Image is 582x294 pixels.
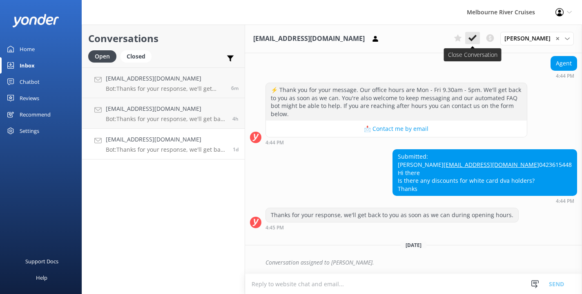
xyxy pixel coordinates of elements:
p: Bot: Thanks for your response, we'll get back to you as soon as we can during opening hours. [106,146,227,153]
h2: Conversations [88,31,239,46]
p: Bot: Thanks for your response, we'll get back to you as soon as we can during opening hours. [106,85,225,92]
button: 📩 Contact me by email [266,121,527,137]
div: Thanks for your response, we'll get back to you as soon as we can during opening hours. [266,208,518,222]
div: Assign User [500,32,574,45]
strong: 4:45 PM [265,225,284,230]
span: [DATE] [401,242,426,249]
a: [EMAIL_ADDRESS][DOMAIN_NAME]Bot:Thanks for your response, we'll get back to you as soon as we can... [82,98,245,129]
a: [EMAIL_ADDRESS][DOMAIN_NAME]Bot:Thanks for your response, we'll get back to you as soon as we can... [82,129,245,159]
strong: 4:44 PM [556,74,574,79]
a: [EMAIL_ADDRESS][DOMAIN_NAME] [444,161,539,168]
div: Support Docs [25,253,58,269]
img: yonder-white-logo.png [12,14,59,27]
div: Settings [20,123,39,139]
div: Sep 27 2025 04:44pm (UTC +10:00) Australia/Sydney [265,139,527,145]
div: Open [88,50,116,63]
span: [PERSON_NAME] [504,34,555,43]
span: Sep 29 2025 11:05am (UTC +10:00) Australia/Sydney [232,115,239,122]
div: ⚡ Thank you for your message. Our office hours are Mon - Fri 9.30am - 5pm. We'll get back to you ... [266,83,527,121]
div: Home [20,41,35,57]
div: Sep 27 2025 04:45pm (UTC +10:00) Australia/Sydney [265,224,519,230]
span: ✕ [555,35,560,43]
div: Chatbot [20,74,40,90]
a: Closed [120,52,156,61]
span: Sep 29 2025 03:00pm (UTC +10:00) Australia/Sydney [231,85,239,92]
div: Inbox [20,57,35,74]
span: Sep 27 2025 04:44pm (UTC +10:00) Australia/Sydney [233,146,239,153]
div: Sep 27 2025 04:44pm (UTC +10:00) Australia/Sydney [392,198,577,204]
h4: [EMAIL_ADDRESS][DOMAIN_NAME] [106,104,226,113]
div: Help [36,269,47,286]
div: Conversation assigned to [PERSON_NAME]. [265,256,577,269]
a: [EMAIL_ADDRESS][DOMAIN_NAME]Bot:Thanks for your response, we'll get back to you as soon as we can... [82,67,245,98]
div: 2025-09-29T02:18:28.595 [250,256,577,269]
strong: 4:44 PM [265,140,284,145]
p: Bot: Thanks for your response, we'll get back to you as soon as we can during opening hours. [106,115,226,123]
div: Closed [120,50,152,63]
div: Agent [551,56,577,70]
div: Recommend [20,106,51,123]
strong: 4:44 PM [556,199,574,204]
div: Submitted: [PERSON_NAME] 0423615448 Hi there Is there any discounts for white card dva holders? T... [393,150,577,195]
a: Open [88,52,120,61]
div: Reviews [20,90,39,106]
h3: [EMAIL_ADDRESS][DOMAIN_NAME] [253,34,365,44]
h4: [EMAIL_ADDRESS][DOMAIN_NAME] [106,74,225,83]
div: Sep 27 2025 04:44pm (UTC +10:00) Australia/Sydney [551,73,577,79]
h4: [EMAIL_ADDRESS][DOMAIN_NAME] [106,135,227,144]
